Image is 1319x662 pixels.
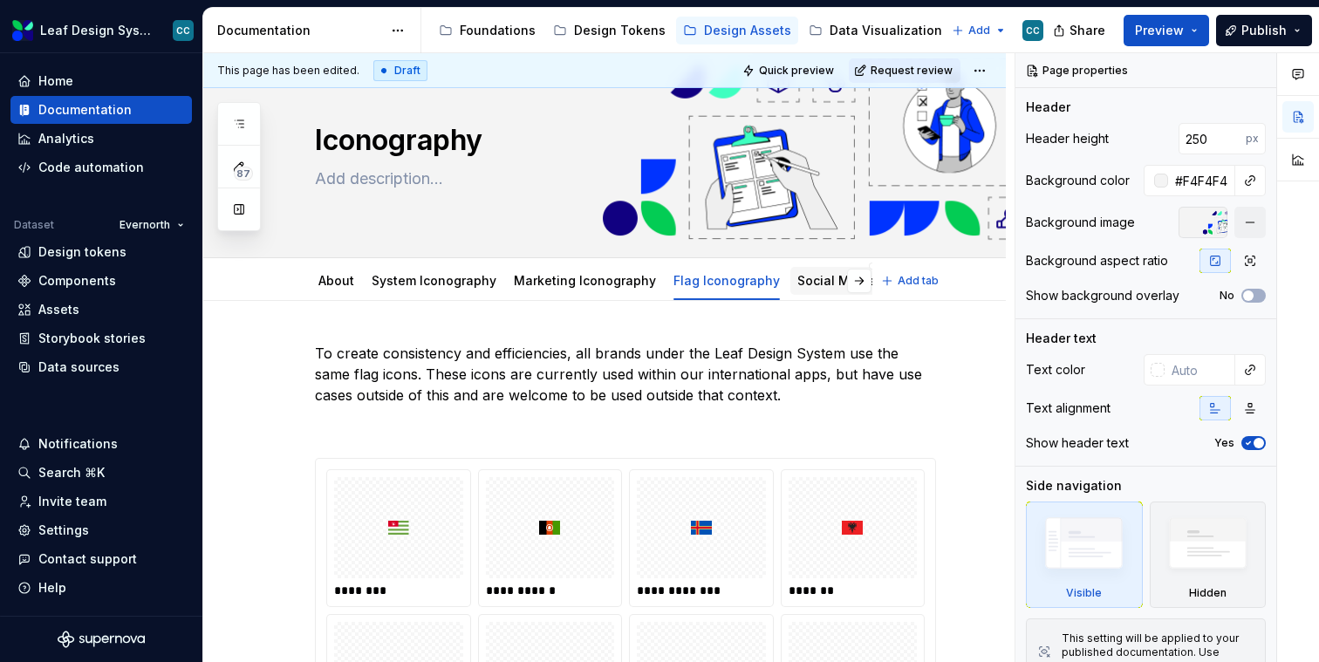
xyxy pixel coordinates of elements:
[1044,15,1117,46] button: Share
[947,18,1012,43] button: Add
[10,154,192,181] a: Code automation
[38,101,132,119] div: Documentation
[1189,586,1227,600] div: Hidden
[849,58,960,83] button: Request review
[1220,289,1234,303] label: No
[1026,361,1085,379] div: Text color
[871,64,953,78] span: Request review
[10,238,192,266] a: Design tokens
[1124,15,1209,46] button: Preview
[1026,130,1109,147] div: Header height
[120,218,170,232] span: Evernorth
[10,96,192,124] a: Documentation
[234,167,253,181] span: 87
[1026,287,1179,304] div: Show background overlay
[365,262,503,298] div: System Iconography
[373,60,427,81] div: Draft
[38,579,66,597] div: Help
[38,358,120,376] div: Data sources
[10,574,192,602] button: Help
[315,343,936,406] p: To create consistency and efficiencies, all brands under the Leaf Design System use the same flag...
[38,72,73,90] div: Home
[318,273,354,288] a: About
[112,213,192,237] button: Evernorth
[460,22,536,39] div: Foundations
[1026,172,1130,189] div: Background color
[311,262,361,298] div: About
[10,67,192,95] a: Home
[10,353,192,381] a: Data sources
[217,64,359,78] span: This page has been edited.
[1026,399,1111,417] div: Text alignment
[1179,123,1246,154] input: Auto
[1026,477,1122,495] div: Side navigation
[1066,586,1102,600] div: Visible
[1026,434,1129,452] div: Show header text
[546,17,673,44] a: Design Tokens
[10,324,192,352] a: Storybook stories
[1026,502,1143,608] div: Visible
[507,262,663,298] div: Marketing Iconography
[12,20,33,41] img: 6e787e26-f4c0-4230-8924-624fe4a2d214.png
[898,274,939,288] span: Add tab
[10,296,192,324] a: Assets
[10,125,192,153] a: Analytics
[1216,15,1312,46] button: Publish
[797,273,957,288] a: Social Media Iconography
[217,22,382,39] div: Documentation
[372,273,496,288] a: System Iconography
[38,493,106,510] div: Invite team
[666,262,787,298] div: Flag Iconography
[1026,214,1135,231] div: Background image
[759,64,834,78] span: Quick preview
[737,58,842,83] button: Quick preview
[432,17,543,44] a: Foundations
[38,550,137,568] div: Contact support
[38,464,105,481] div: Search ⌘K
[58,631,145,648] svg: Supernova Logo
[10,488,192,515] a: Invite team
[1168,165,1235,196] input: Auto
[830,22,942,39] div: Data Visualization
[10,430,192,458] button: Notifications
[1150,502,1267,608] div: Hidden
[38,243,126,261] div: Design tokens
[802,17,949,44] a: Data Visualization
[1026,99,1070,116] div: Header
[676,17,798,44] a: Design Assets
[1246,132,1259,146] p: px
[574,22,666,39] div: Design Tokens
[311,119,933,161] textarea: Iconography
[38,130,94,147] div: Analytics
[1241,22,1287,39] span: Publish
[1214,436,1234,450] label: Yes
[514,273,656,288] a: Marketing Iconography
[704,22,791,39] div: Design Assets
[876,269,947,293] button: Add tab
[1165,354,1235,386] input: Auto
[10,459,192,487] button: Search ⌘K
[1026,24,1040,38] div: CC
[1026,330,1097,347] div: Header text
[10,516,192,544] a: Settings
[38,301,79,318] div: Assets
[432,13,943,48] div: Page tree
[968,24,990,38] span: Add
[38,435,118,453] div: Notifications
[1026,252,1168,270] div: Background aspect ratio
[38,272,116,290] div: Components
[38,330,146,347] div: Storybook stories
[14,218,54,232] div: Dataset
[176,24,190,38] div: CC
[38,522,89,539] div: Settings
[1070,22,1105,39] span: Share
[10,267,192,295] a: Components
[1135,22,1184,39] span: Preview
[38,159,144,176] div: Code automation
[790,262,964,298] div: Social Media Iconography
[673,273,780,288] a: Flag Iconography
[10,545,192,573] button: Contact support
[40,22,152,39] div: Leaf Design System
[3,11,199,49] button: Leaf Design SystemCC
